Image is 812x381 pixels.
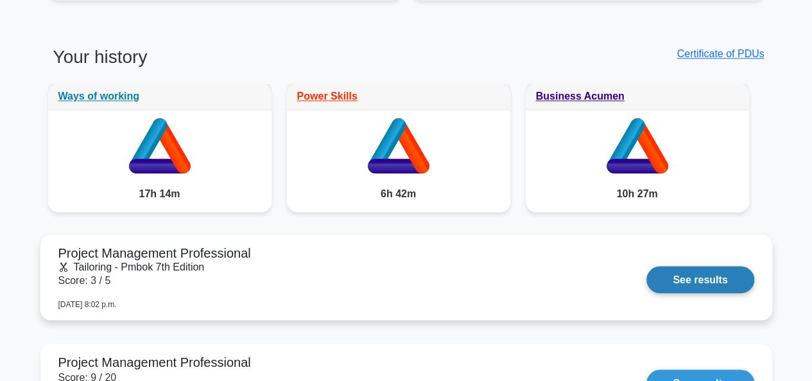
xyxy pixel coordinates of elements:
a: Ways of working [58,91,140,102]
a: Power Skills [297,91,358,102]
a: Certificate of PDUs [677,48,764,59]
div: 10h 27m [526,176,749,212]
a: Business Acumen [536,91,625,102]
div: 17h 14m [48,176,272,212]
div: 6h 42m [287,176,510,212]
h3: Your history [48,46,399,78]
a: See results [646,266,754,293]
